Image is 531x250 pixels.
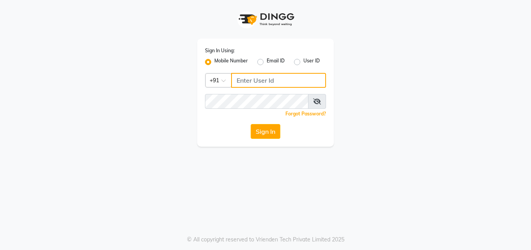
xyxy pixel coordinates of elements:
label: Sign In Using: [205,47,235,54]
label: Email ID [267,57,285,67]
button: Sign In [251,124,280,139]
input: Username [231,73,326,88]
input: Username [205,94,308,109]
img: logo1.svg [234,8,297,31]
label: Mobile Number [214,57,248,67]
a: Forgot Password? [285,111,326,117]
label: User ID [303,57,320,67]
